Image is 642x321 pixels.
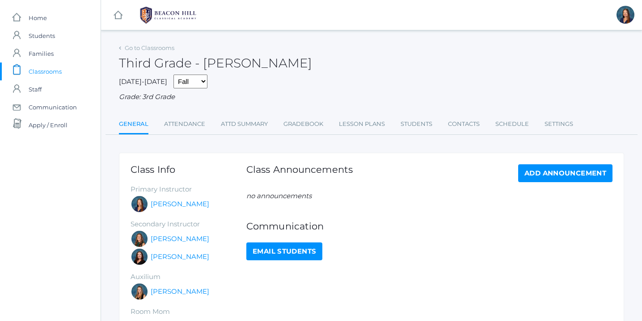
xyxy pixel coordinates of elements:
a: Attd Summary [221,115,268,133]
a: [PERSON_NAME] [151,234,209,244]
span: Communication [29,98,77,116]
a: Contacts [448,115,480,133]
span: Classrooms [29,63,62,80]
a: [PERSON_NAME] [151,287,209,297]
span: [DATE]-[DATE] [119,77,167,86]
span: Staff [29,80,42,98]
a: Go to Classrooms [125,44,174,51]
h5: Primary Instructor [131,186,246,193]
h1: Class Info [131,164,246,175]
a: [PERSON_NAME] [151,252,209,262]
div: Juliana Fowler [131,283,148,300]
div: Katie Watters [131,248,148,266]
span: Home [29,9,47,27]
a: Schedule [495,115,529,133]
a: General [119,115,148,134]
h5: Secondary Instructor [131,221,246,228]
h1: Class Announcements [246,164,353,180]
img: BHCALogos-05-308ed15e86a5a0abce9b8dd61676a3503ac9727e845dece92d48e8588c001991.png [135,4,202,26]
a: Email Students [246,242,322,260]
a: Attendance [164,115,205,133]
a: Settings [545,115,573,133]
a: [PERSON_NAME] [151,199,209,209]
h5: Auxilium [131,273,246,281]
span: Apply / Enroll [29,116,68,134]
h1: Communication [246,221,612,231]
a: Lesson Plans [339,115,385,133]
div: Grade: 3rd Grade [119,92,624,102]
h2: Third Grade - [PERSON_NAME] [119,56,312,70]
span: Students [29,27,55,45]
a: Students [401,115,432,133]
div: Lori Webster [131,195,148,213]
em: no announcements [246,192,312,200]
div: Andrea Deutsch [131,230,148,248]
span: Families [29,45,54,63]
h5: Room Mom [131,308,246,316]
a: Gradebook [283,115,323,133]
div: Lori Webster [617,6,634,24]
a: Add Announcement [518,164,612,182]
